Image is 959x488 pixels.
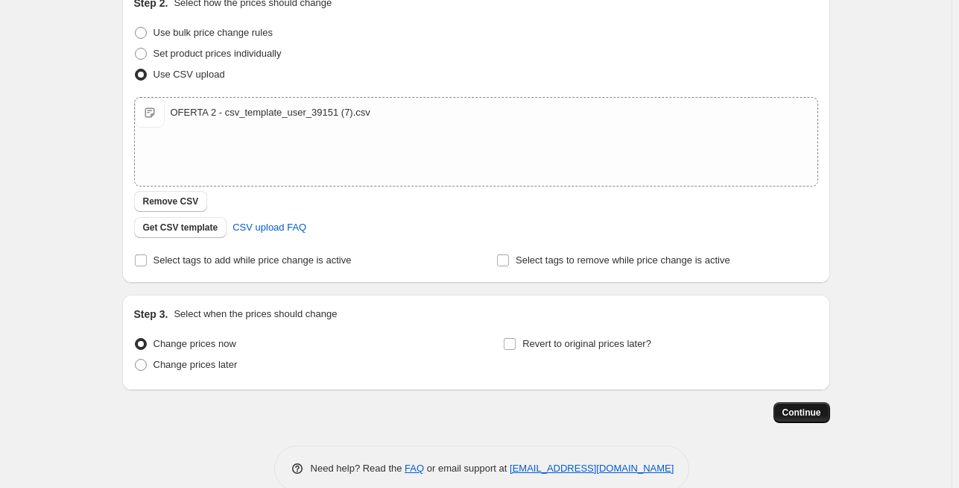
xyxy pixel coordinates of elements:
[405,463,424,474] a: FAQ
[782,407,821,419] span: Continue
[153,48,282,59] span: Set product prices individually
[153,338,236,349] span: Change prices now
[510,463,674,474] a: [EMAIL_ADDRESS][DOMAIN_NAME]
[153,69,225,80] span: Use CSV upload
[773,402,830,423] button: Continue
[143,222,218,234] span: Get CSV template
[153,27,273,38] span: Use bulk price change rules
[171,105,370,120] div: OFERTA 2 - csv_template_user_39151 (7).csv
[516,254,730,266] span: Select tags to remove while price change is active
[232,220,306,235] span: CSV upload FAQ
[143,195,199,207] span: Remove CSV
[174,307,337,322] p: Select when the prices should change
[134,307,168,322] h2: Step 3.
[153,359,238,370] span: Change prices later
[224,216,315,240] a: CSV upload FAQ
[134,217,227,238] button: Get CSV template
[311,463,405,474] span: Need help? Read the
[134,191,208,212] button: Remove CSV
[522,338,651,349] span: Revert to original prices later?
[153,254,352,266] span: Select tags to add while price change is active
[424,463,510,474] span: or email support at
